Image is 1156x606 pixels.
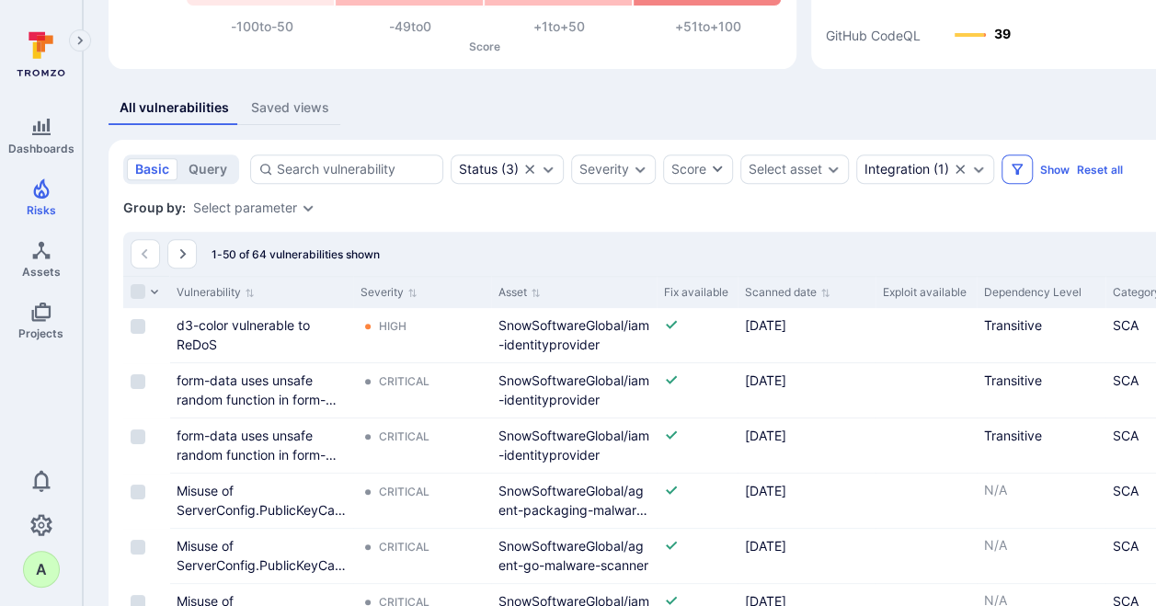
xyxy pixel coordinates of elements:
[131,319,145,334] span: Select row
[193,200,315,215] div: grouping parameters
[123,199,186,217] span: Group by:
[123,308,169,362] div: Cell for selection
[984,371,1098,390] p: Transitive
[984,426,1098,445] p: Transitive
[876,474,977,528] div: Cell for Exploit available
[459,162,498,177] div: Status
[131,374,145,389] span: Select row
[120,98,229,117] div: All vulnerabilities
[745,536,868,555] div: [DATE]
[188,17,337,36] div: -100 to -50
[876,308,977,362] div: Cell for Exploit available
[664,284,730,301] div: Fix available
[131,239,160,269] button: Go to the previous page
[188,40,782,53] p: Score
[953,162,967,177] button: Clear selection
[738,474,876,528] div: Cell for Scanned date
[251,98,329,117] div: Saved views
[883,284,969,301] div: Exploit available
[491,308,657,362] div: Cell for Asset
[498,538,648,573] a: SnowSoftwareGlobal/agent-go-malware-scanner
[353,363,491,417] div: Cell for Severity
[8,142,74,155] span: Dashboards
[984,481,1098,499] p: N/A
[123,474,169,528] div: Cell for selection
[169,529,353,583] div: Cell for Vulnerability
[69,29,91,51] button: Expand navigation menu
[459,162,519,177] div: ( 3 )
[177,428,344,482] a: form-data uses unsafe random function in form-data for choosing boundary
[1040,163,1070,177] button: Show
[379,485,429,499] div: Critical
[177,317,310,352] a: d3-color vulnerable to ReDoS
[337,17,486,36] div: -49 to 0
[984,284,1098,301] div: Dependency Level
[379,319,406,334] div: High
[826,162,841,177] button: Expand dropdown
[876,363,977,417] div: Cell for Exploit available
[1001,154,1033,184] button: Filters
[18,326,63,340] span: Projects
[984,536,1098,555] p: N/A
[167,239,197,269] button: Go to the next page
[745,285,830,300] button: Sort by Scanned date
[212,247,380,261] span: 1-50 of 64 vulnerabilities shown
[657,363,738,417] div: Cell for Fix available
[131,485,145,499] span: Select row
[738,418,876,473] div: Cell for Scanned date
[498,483,649,537] a: SnowSoftwareGlobal/agent-packaging-malware-scanner
[749,162,822,177] button: Select asset
[634,17,783,36] div: +51 to +100
[657,529,738,583] div: Cell for Fix available
[498,428,649,463] a: SnowSoftwareGlobal/iam-identityprovider
[23,551,60,588] button: A
[738,363,876,417] div: Cell for Scanned date
[864,162,949,177] div: ( 1 )
[864,162,930,177] div: Integration
[277,160,435,178] input: Search vulnerability
[498,285,541,300] button: Sort by Asset
[23,551,60,588] div: andras.nemes@snowsoftware.com
[977,418,1105,473] div: Cell for Dependency Level
[353,474,491,528] div: Cell for Severity
[977,363,1105,417] div: Cell for Dependency Level
[459,162,519,177] button: Status(3)
[491,474,657,528] div: Cell for Asset
[977,308,1105,362] div: Cell for Dependency Level
[177,285,255,300] button: Sort by Vulnerability
[74,33,86,49] i: Expand navigation menu
[379,429,429,444] div: Critical
[633,162,647,177] button: Expand dropdown
[745,426,868,445] div: [DATE]
[522,162,537,177] button: Clear selection
[379,540,429,555] div: Critical
[169,418,353,473] div: Cell for Vulnerability
[131,284,145,299] span: Select all rows
[738,529,876,583] div: Cell for Scanned date
[745,371,868,390] div: [DATE]
[485,17,634,36] div: +1 to +50
[27,203,56,217] span: Risks
[353,529,491,583] div: Cell for Severity
[671,160,706,178] div: Score
[123,529,169,583] div: Cell for selection
[177,483,346,576] a: Misuse of ServerConfig.PublicKeyCallback may cause authorization bypass in golang.org/x/crypto
[579,162,629,177] div: Severity
[123,363,169,417] div: Cell for selection
[169,474,353,528] div: Cell for Vulnerability
[864,162,949,177] button: Integration(1)
[169,308,353,362] div: Cell for Vulnerability
[123,418,169,473] div: Cell for selection
[491,363,657,417] div: Cell for Asset
[657,308,738,362] div: Cell for Fix available
[971,162,986,177] button: Expand dropdown
[826,28,921,43] text: GitHub CodeQL
[745,481,868,500] div: [DATE]
[193,200,297,215] button: Select parameter
[491,418,657,473] div: Cell for Asset
[541,162,555,177] button: Expand dropdown
[169,363,353,417] div: Cell for Vulnerability
[977,529,1105,583] div: Cell for Dependency Level
[498,317,649,352] a: SnowSoftwareGlobal/iam-identityprovider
